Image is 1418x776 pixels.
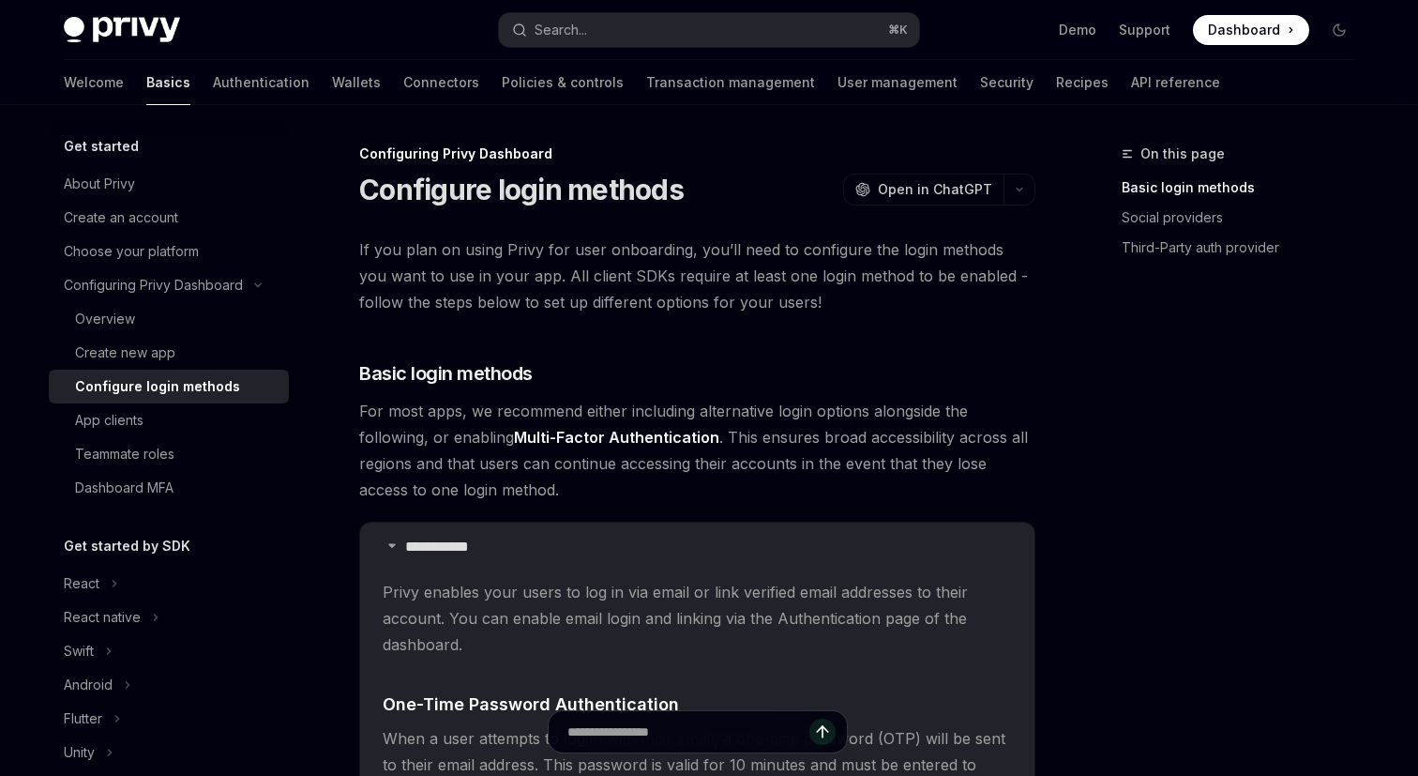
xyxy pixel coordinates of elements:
div: React [64,572,99,595]
div: Configure login methods [75,375,240,398]
button: Toggle React native section [49,601,289,634]
div: App clients [75,409,143,432]
a: About Privy [49,167,289,201]
a: Dashboard [1193,15,1309,45]
div: Unity [64,741,95,764]
h1: Configure login methods [359,173,684,206]
a: Authentication [213,60,309,105]
span: If you plan on using Privy for user onboarding, you’ll need to configure the login methods you wa... [359,236,1035,315]
a: Create an account [49,201,289,235]
a: Basic login methods [1122,173,1369,203]
a: Multi-Factor Authentication [514,428,719,448]
a: Demo [1059,21,1096,39]
div: Create new app [75,342,175,364]
span: Basic login methods [359,360,533,387]
span: Open in ChatGPT [878,180,992,199]
a: Create new app [49,336,289,370]
span: Dashboard [1208,21,1280,39]
button: Toggle Unity section [49,736,289,769]
a: Wallets [332,60,381,105]
span: Privy enables your users to log in via email or link verified email addresses to their account. Y... [383,579,1012,658]
input: Ask a question... [567,711,809,753]
a: API reference [1131,60,1220,105]
span: ⌘ K [888,23,908,38]
span: On this page [1140,143,1225,165]
a: Third-Party auth provider [1122,233,1369,263]
button: Toggle React section [49,567,289,601]
div: Create an account [64,206,178,229]
div: React native [64,606,141,629]
div: Android [64,674,113,696]
button: Toggle Flutter section [49,702,289,736]
div: Teammate roles [75,443,174,465]
div: Overview [75,308,135,330]
div: Flutter [64,708,102,730]
button: Send message [809,719,836,745]
a: Teammate roles [49,437,289,471]
a: Transaction management [646,60,815,105]
a: App clients [49,403,289,437]
div: Swift [64,640,94,662]
a: Social providers [1122,203,1369,233]
a: Basics [146,60,190,105]
button: Toggle Swift section [49,634,289,668]
div: Search... [535,19,587,41]
a: Overview [49,302,289,336]
button: Toggle Configuring Privy Dashboard section [49,268,289,302]
a: Choose your platform [49,235,289,268]
img: dark logo [64,17,180,43]
button: Toggle dark mode [1324,15,1354,45]
a: User management [837,60,958,105]
a: Policies & controls [502,60,624,105]
button: Open in ChatGPT [843,174,1003,205]
a: Connectors [403,60,479,105]
div: Choose your platform [64,240,199,263]
a: Support [1119,21,1170,39]
button: Open search [499,13,919,47]
div: Dashboard MFA [75,477,173,499]
div: Configuring Privy Dashboard [359,145,1035,163]
a: Security [980,60,1033,105]
a: Welcome [64,60,124,105]
div: About Privy [64,173,135,195]
a: Configure login methods [49,370,289,403]
h5: Get started by SDK [64,535,190,557]
a: Dashboard MFA [49,471,289,505]
button: Toggle Android section [49,668,289,702]
h5: Get started [64,135,139,158]
a: Recipes [1056,60,1109,105]
div: Configuring Privy Dashboard [64,274,243,297]
span: One-Time Password Authentication [383,692,679,717]
span: For most apps, we recommend either including alternative login options alongside the following, o... [359,398,1035,503]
